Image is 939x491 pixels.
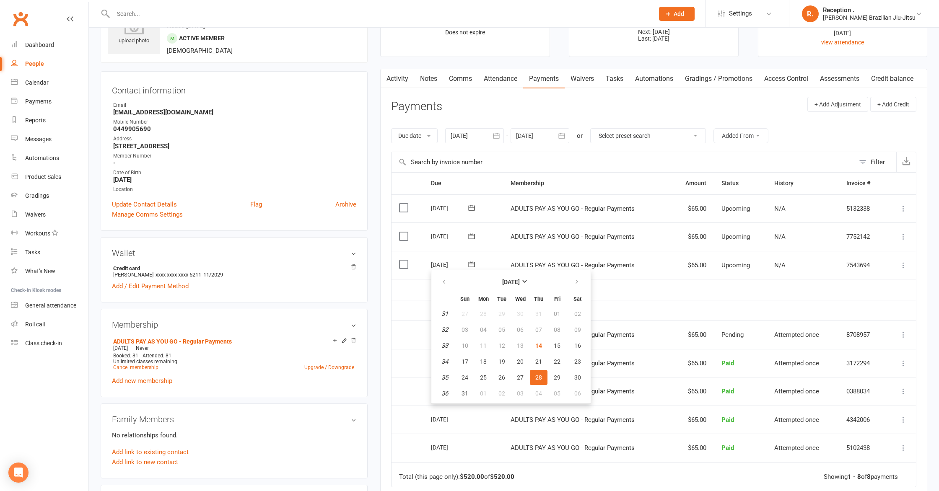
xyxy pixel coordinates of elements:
[871,157,885,167] div: Filter
[335,199,356,209] a: Archive
[112,264,356,279] li: [PERSON_NAME]
[113,101,356,109] div: Email
[807,97,868,112] button: + Add Adjustment
[441,326,448,333] em: 32
[111,8,648,20] input: Search...
[112,377,172,385] a: Add new membership
[839,320,886,349] td: 8708957
[839,349,886,377] td: 3172294
[671,251,714,279] td: $65.00
[554,296,560,302] small: Friday
[480,390,487,397] span: 01
[493,386,511,401] button: 02
[721,205,750,212] span: Upcoming
[475,386,492,401] button: 01
[441,342,448,349] em: 33
[511,261,635,269] span: ADULTS PAY AS YOU GO - Regular Payments
[25,155,59,161] div: Automations
[113,345,128,351] span: [DATE]
[112,447,189,457] a: Add link to existing contact
[381,69,414,88] a: Activity
[25,173,61,180] div: Product Sales
[497,296,506,302] small: Tuesday
[674,10,684,17] span: Add
[456,386,474,401] button: 31
[445,29,485,36] span: Does not expire
[671,434,714,462] td: $65.00
[567,354,588,369] button: 23
[113,159,356,167] strong: -
[839,377,886,406] td: 0388034
[839,434,886,462] td: 5102438
[511,386,529,401] button: 03
[25,192,49,199] div: Gradings
[814,69,865,88] a: Assessments
[823,6,916,14] div: Reception .
[493,354,511,369] button: 19
[671,194,714,223] td: $65.00
[456,370,474,385] button: 24
[11,149,88,168] a: Automations
[25,98,52,105] div: Payments
[113,353,138,359] span: Booked: 81
[478,69,523,88] a: Attendance
[802,5,819,22] div: R.
[431,307,878,314] div: [DATE]
[399,473,514,481] div: Total (this page only): of
[554,390,560,397] span: 05
[113,186,356,194] div: Location
[535,390,542,397] span: 04
[113,142,356,150] strong: [STREET_ADDRESS]
[475,354,492,369] button: 18
[25,60,44,67] div: People
[113,109,356,116] strong: [EMAIL_ADDRESS][DOMAIN_NAME]
[11,168,88,186] a: Product Sales
[480,358,487,365] span: 18
[475,370,492,385] button: 25
[574,342,581,349] span: 16
[729,4,752,23] span: Settings
[721,444,734,452] span: Paid
[112,281,189,291] a: Add / Edit Payment Method
[179,35,225,41] span: Active member
[567,386,588,401] button: 06
[25,230,50,237] div: Workouts
[721,261,750,269] span: Upcoming
[10,8,31,29] a: Clubworx
[498,374,505,381] span: 26
[554,374,560,381] span: 29
[25,136,52,142] div: Messages
[823,14,916,21] div: [PERSON_NAME] Brazilian Jiu-Jitsu
[574,358,581,365] span: 23
[721,233,750,240] span: Upcoming
[511,205,635,212] span: ADULTS PAY AS YOU GO - Regular Payments
[490,473,514,481] strong: $520.00
[671,349,714,377] td: $65.00
[431,258,469,271] div: [DATE]
[441,374,448,381] em: 35
[671,406,714,434] td: $65.00
[11,54,88,73] a: People
[774,444,819,452] span: Attempted once
[112,457,178,467] a: Add link to new contact
[839,251,886,279] td: 7543694
[443,69,478,88] a: Comms
[113,135,356,143] div: Address
[25,302,76,309] div: General attendance
[721,388,734,395] span: Paid
[503,173,671,194] th: Membership
[11,73,88,92] a: Calendar
[774,233,786,240] span: N/A
[11,224,88,243] a: Workouts
[25,211,46,218] div: Waivers
[11,334,88,353] a: Class kiosk mode
[758,69,814,88] a: Access Control
[577,131,583,141] div: or
[839,406,886,434] td: 4342006
[304,364,354,370] a: Upgrade / Downgrade
[511,444,635,452] span: ADULTS PAY AS YOU GO - Regular Payments
[11,111,88,130] a: Reports
[441,358,448,365] em: 34
[113,364,158,370] a: Cancel membership
[517,358,524,365] span: 20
